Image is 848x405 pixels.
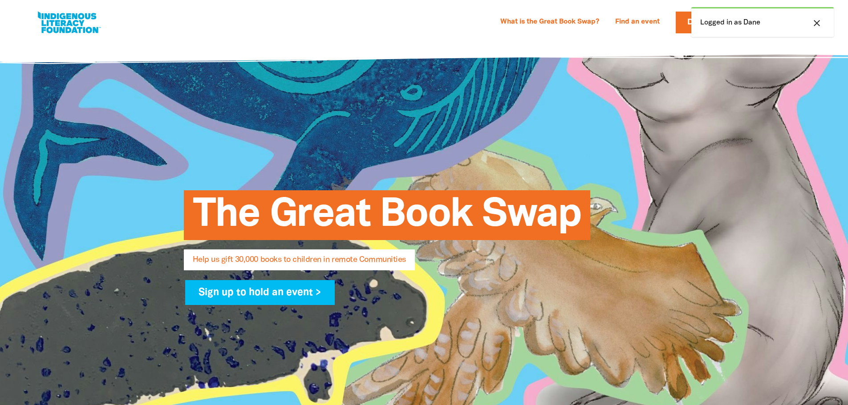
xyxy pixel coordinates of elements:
[495,15,605,29] a: What is the Great Book Swap?
[610,15,665,29] a: Find an event
[676,12,732,33] a: Donate
[811,18,822,28] i: close
[691,7,834,37] div: Logged in as Dane
[193,197,581,240] span: The Great Book Swap
[809,17,825,29] button: close
[185,280,335,305] a: Sign up to hold an event >
[193,256,406,270] span: Help us gift 30,000 books to children in remote Communities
